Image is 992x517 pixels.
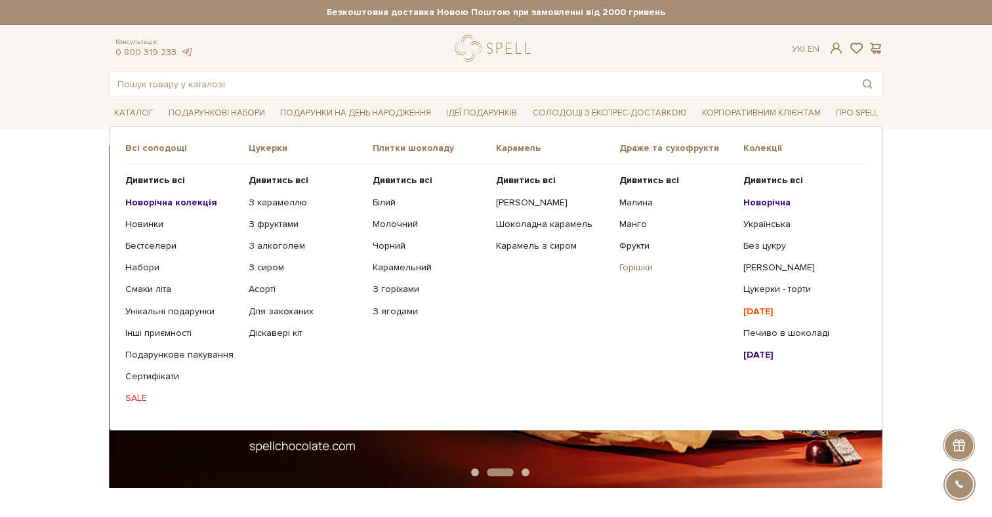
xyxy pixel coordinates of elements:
strong: Безкоштовна доставка Новою Поштою при замовленні від 2000 гривень [109,7,883,18]
span: Колекції [743,142,867,154]
a: З фруктами [249,218,362,230]
span: Карамель [496,142,619,154]
a: Печиво в шоколаді [743,327,857,339]
a: Бестселери [125,240,239,252]
a: Дивитись всі [373,175,486,186]
a: Подарунки на День народження [275,103,436,123]
a: Каталог [109,103,159,123]
a: Шоколадна карамель [496,218,610,230]
a: [DATE] [743,349,857,361]
span: Плитки шоколаду [373,142,496,154]
a: Солодощі з експрес-доставкою [527,102,692,124]
button: Пошук товару у каталозі [852,72,882,96]
button: Carousel Page 1 [471,468,479,476]
a: En [808,43,819,54]
b: [DATE] [743,306,774,317]
a: SALE [125,392,239,404]
a: [DATE] [743,306,857,318]
b: Дивитись всі [619,175,679,186]
span: | [803,43,805,54]
a: Асорті [249,283,362,295]
div: Ук [792,43,819,55]
div: Carousel Pagination [109,467,883,479]
a: Інші приємності [125,327,239,339]
a: Карамельний [373,262,486,274]
button: Carousel Page 2 (Current Slide) [487,468,514,476]
a: Новорічна [743,197,857,209]
a: Малина [619,197,733,209]
span: Драже та сухофрукти [619,142,743,154]
a: Подарункове пакування [125,349,239,361]
a: Новорічна колекція [125,197,239,209]
a: Горішки [619,262,733,274]
span: Всі солодощі [125,142,249,154]
b: Новорічна колекція [125,197,217,208]
button: Carousel Page 3 [522,468,529,476]
a: З карамеллю [249,197,362,209]
a: Сертифікати [125,371,239,383]
b: Дивитись всі [125,175,185,186]
b: Дивитись всі [373,175,432,186]
a: Без цукру [743,240,857,252]
a: [PERSON_NAME] [496,197,610,209]
b: Новорічна [743,197,791,208]
a: Фрукти [619,240,733,252]
a: Дивитись всі [496,175,610,186]
a: [PERSON_NAME] [743,262,857,274]
a: Подарункові набори [163,103,270,123]
span: Консультація: [115,38,193,47]
a: logo [455,35,537,62]
a: Українська [743,218,857,230]
a: Ідеї подарунків [441,103,522,123]
a: Діскавері кіт [249,327,362,339]
a: Цукерки - торти [743,283,857,295]
a: Білий [373,197,486,209]
b: [DATE] [743,349,774,360]
a: Молочний [373,218,486,230]
a: Новинки [125,218,239,230]
a: З сиром [249,262,362,274]
a: Унікальні подарунки [125,306,239,318]
b: Дивитись всі [249,175,308,186]
a: Корпоративним клієнтам [697,103,826,123]
a: Про Spell [831,103,883,123]
a: telegram [180,47,193,58]
a: Манго [619,218,733,230]
a: Карамель з сиром [496,240,610,252]
a: З ягодами [373,306,486,318]
a: Дивитись всі [125,175,239,186]
b: Дивитись всі [743,175,803,186]
a: 0 800 319 233 [115,47,176,58]
a: Дивитись всі [743,175,857,186]
a: З алкоголем [249,240,362,252]
a: Дивитись всі [619,175,733,186]
a: Смаки літа [125,283,239,295]
span: Цукерки [249,142,372,154]
a: Дивитись всі [249,175,362,186]
b: Дивитись всі [496,175,556,186]
a: Набори [125,262,239,274]
div: Каталог [109,126,883,430]
a: Для закоханих [249,306,362,318]
a: З горіхами [373,283,486,295]
input: Пошук товару у каталозі [110,72,852,96]
a: Чорний [373,240,486,252]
